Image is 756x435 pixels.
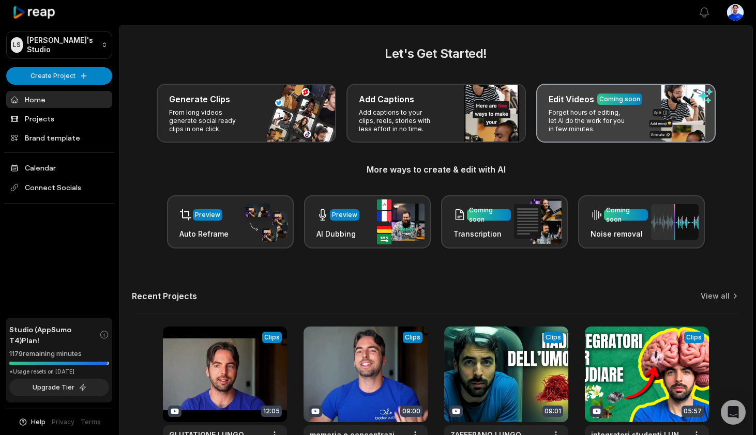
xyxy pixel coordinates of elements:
img: ai_dubbing.png [377,199,425,244]
div: Coming soon [469,206,509,224]
h3: Add Captions [359,93,414,105]
div: Preview [332,210,357,220]
span: Help [31,417,46,427]
h3: Auto Reframe [179,228,229,239]
a: View all [701,291,730,301]
div: LS [11,37,23,53]
div: Open Intercom Messenger [721,400,746,425]
h3: AI Dubbing [316,228,359,239]
span: Connect Socials [6,178,112,197]
div: Coming soon [599,95,640,104]
p: From long videos generate social ready clips in one click. [169,108,249,133]
a: Terms [81,417,101,427]
div: Preview [195,210,220,220]
h2: Let's Get Started! [132,44,740,63]
p: Forget hours of editing, let AI do the work for you in few minutes. [549,108,629,133]
a: Calendar [6,159,112,176]
h3: Edit Videos [549,93,594,105]
a: Home [6,91,112,108]
p: Add captions to your clips, reels, stories with less effort in no time. [359,108,439,133]
a: Brand template [6,129,112,146]
h3: Transcription [453,228,511,239]
img: noise_removal.png [651,204,699,240]
button: Upgrade Tier [9,379,109,396]
span: Studio (AppSumo T4) Plan! [9,324,99,346]
h3: More ways to create & edit with AI [132,163,740,176]
button: Create Project [6,67,112,85]
p: [PERSON_NAME]'s Studio [27,36,97,54]
div: *Usage resets on [DATE] [9,368,109,376]
h3: Noise removal [591,228,648,239]
a: Projects [6,110,112,127]
img: auto_reframe.png [240,202,288,242]
h2: Recent Projects [132,291,197,301]
div: 1179 remaining minutes [9,349,109,359]
a: Privacy [52,417,74,427]
img: transcription.png [514,199,562,244]
div: Coming soon [606,206,646,224]
button: Help [18,417,46,427]
h3: Generate Clips [169,93,230,105]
